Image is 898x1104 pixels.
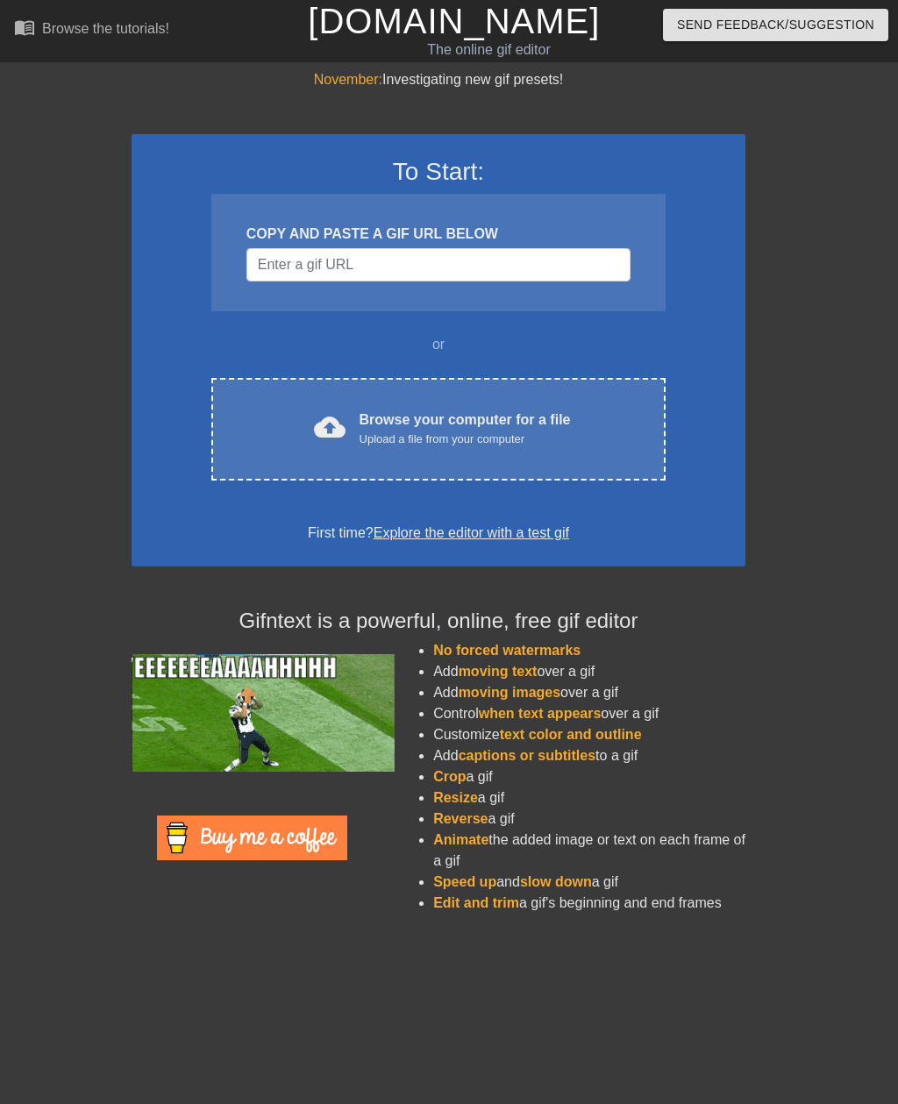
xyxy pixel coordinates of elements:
[500,727,642,742] span: text color and outline
[433,808,745,830] li: a gif
[308,39,669,61] div: The online gif editor
[433,724,745,745] li: Customize
[433,872,745,893] li: and a gif
[157,816,347,860] img: Buy Me A Coffee
[14,17,35,38] span: menu_book
[433,769,466,784] span: Crop
[154,157,723,187] h3: To Start:
[314,72,382,87] span: November:
[308,2,600,40] a: [DOMAIN_NAME]
[433,661,745,682] li: Add over a gif
[360,410,571,448] div: Browse your computer for a file
[433,787,745,808] li: a gif
[433,703,745,724] li: Control over a gif
[677,14,874,36] span: Send Feedback/Suggestion
[433,745,745,766] li: Add to a gif
[132,609,745,634] h4: Gifntext is a powerful, online, free gif editor
[433,893,745,914] li: a gif's beginning and end frames
[374,525,569,540] a: Explore the editor with a test gif
[433,643,581,658] span: No forced watermarks
[459,748,595,763] span: captions or subtitles
[360,431,571,448] div: Upload a file from your computer
[433,682,745,703] li: Add over a gif
[433,832,488,847] span: Animate
[433,895,519,910] span: Edit and trim
[132,69,745,90] div: Investigating new gif presets!
[177,334,700,355] div: or
[42,21,169,36] div: Browse the tutorials!
[132,654,395,772] img: football_small.gif
[459,685,560,700] span: moving images
[154,523,723,544] div: First time?
[663,9,888,41] button: Send Feedback/Suggestion
[479,706,602,721] span: when text appears
[246,224,631,245] div: COPY AND PASTE A GIF URL BELOW
[433,874,496,889] span: Speed up
[246,248,631,281] input: Username
[433,830,745,872] li: the added image or text on each frame of a gif
[314,411,346,443] span: cloud_upload
[459,664,538,679] span: moving text
[433,811,488,826] span: Reverse
[433,766,745,787] li: a gif
[433,790,478,805] span: Resize
[14,17,169,44] a: Browse the tutorials!
[520,874,592,889] span: slow down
